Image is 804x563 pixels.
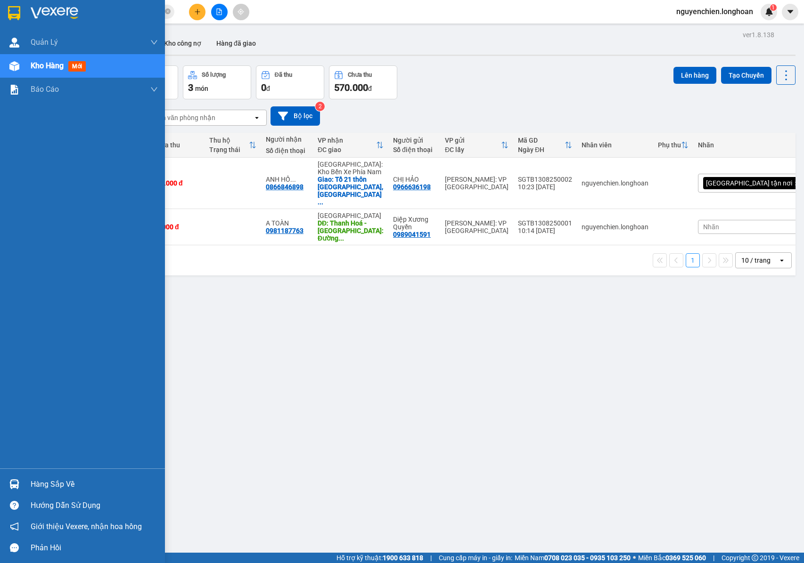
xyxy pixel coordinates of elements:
span: copyright [752,555,758,561]
div: 0966636198 [393,183,431,191]
div: [GEOGRAPHIC_DATA] [318,212,384,219]
button: Lên hàng [673,67,716,84]
span: Báo cáo [31,83,59,95]
button: plus [189,4,205,20]
div: Số điện thoại [266,147,308,154]
span: ... [318,198,323,206]
span: | [430,553,432,563]
div: Số điện thoại [393,146,435,153]
button: file-add [211,4,228,20]
div: Người nhận [266,136,308,143]
div: Số lượng [202,72,226,78]
div: VP nhận [318,137,376,144]
th: Toggle SortBy [440,133,513,158]
strong: 0369 525 060 [665,554,706,562]
div: 70.000 đ [153,223,200,231]
div: VP gửi [445,137,501,144]
span: Miền Bắc [638,553,706,563]
button: Kho công nợ [156,32,209,55]
span: Cung cấp máy in - giấy in: [439,553,512,563]
span: Nhãn [703,223,719,231]
button: Số lượng3món [183,65,251,99]
div: Giao: Tổ 21 thôn Đồng Nhơn 1, Vĩnh Trung, Nha Trang, Khánh Hòa [318,176,384,206]
span: Miền Nam [515,553,631,563]
span: file-add [216,8,222,15]
div: 0989041591 [393,231,431,238]
span: down [150,86,158,93]
div: nguyenchien.longhoan [582,223,648,231]
div: Phản hồi [31,541,158,555]
div: 10 / trang [741,256,771,265]
button: caret-down [782,4,798,20]
img: solution-icon [9,85,19,95]
div: Hàng sắp về [31,477,158,491]
div: [GEOGRAPHIC_DATA]: Kho Bến Xe Phía Nam [318,161,384,176]
span: đ [368,85,372,92]
strong: 0708 023 035 - 0935 103 250 [544,554,631,562]
img: warehouse-icon [9,479,19,489]
div: 0866846898 [266,183,304,191]
span: 570.000 [334,82,368,93]
button: Tạo Chuyến [721,67,771,84]
span: mới [68,61,86,72]
span: đ [266,85,270,92]
span: question-circle [10,501,19,510]
th: Toggle SortBy [205,133,261,158]
div: 500.000 đ [153,179,200,187]
span: món [195,85,208,92]
div: ANH HỒ QUYẾT CHIẾN [266,176,308,183]
th: Toggle SortBy [513,133,577,158]
span: 0 [261,82,266,93]
div: Phụ thu [658,141,681,149]
div: ver 1.8.138 [743,30,774,40]
div: 10:23 [DATE] [518,183,572,191]
span: Giới thiệu Vexere, nhận hoa hồng [31,521,142,532]
img: warehouse-icon [9,38,19,48]
sup: 2 [315,102,325,111]
div: Nhân viên [582,141,648,149]
span: | [713,553,714,563]
div: [PERSON_NAME]: VP [GEOGRAPHIC_DATA] [445,219,509,234]
div: Diệp Xương Quyền [393,216,435,231]
button: Đã thu0đ [256,65,324,99]
button: aim [233,4,249,20]
img: warehouse-icon [9,61,19,71]
div: CHỊ HẢO [393,176,435,183]
div: Chưa thu [348,72,372,78]
span: 3 [188,82,193,93]
span: [GEOGRAPHIC_DATA] tận nơi [706,179,792,187]
span: close-circle [165,8,171,14]
th: Toggle SortBy [313,133,388,158]
span: nguyenchien.longhoan [669,6,761,17]
span: Kho hàng [31,61,64,70]
img: icon-new-feature [765,8,773,16]
span: 1 [771,4,775,11]
div: Ngày ĐH [518,146,565,153]
button: Chưa thu570.000đ [329,65,397,99]
div: nguyenchien.longhoan [582,179,648,187]
img: logo-vxr [8,6,20,20]
span: ⚪️ [633,556,636,560]
div: SGTB1308250002 [518,176,572,183]
span: aim [238,8,244,15]
span: down [150,39,158,46]
div: Hướng dẫn sử dụng [31,499,158,513]
div: DĐ: Thanh Hoá - TP Thanh Hóa: Đường tránh TP Thanh Hóa [318,219,384,242]
div: [PERSON_NAME]: VP [GEOGRAPHIC_DATA] [445,176,509,191]
div: A TOÀN [266,219,308,227]
button: Bộ lọc [271,106,320,126]
div: 0981187763 [266,227,304,234]
span: plus [194,8,201,15]
svg: open [778,257,786,264]
button: 1 [686,253,700,267]
div: Người gửi [393,137,435,144]
span: Quản Lý [31,36,58,48]
button: Hàng đã giao [209,32,263,55]
svg: open [253,114,261,121]
div: Chưa thu [153,141,200,149]
div: ĐC lấy [445,146,501,153]
sup: 1 [770,4,777,11]
div: Chọn văn phòng nhận [150,113,215,122]
span: ... [338,234,344,242]
div: SGTB1308250001 [518,219,572,227]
